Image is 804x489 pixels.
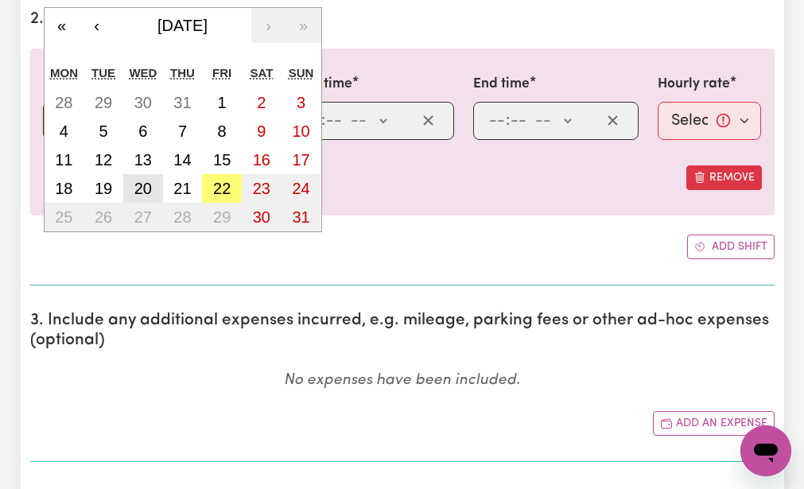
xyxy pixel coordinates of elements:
[325,109,343,133] input: --
[123,88,163,117] button: July 30, 2025
[253,208,270,226] abbr: August 30, 2025
[242,88,282,117] button: August 2, 2025
[686,165,762,190] button: Remove this shift
[84,88,123,117] button: July 29, 2025
[163,88,203,117] button: July 31, 2025
[95,180,112,197] abbr: August 19, 2025
[251,8,286,43] button: ›
[84,203,123,231] button: August 26, 2025
[99,122,107,140] abbr: August 5, 2025
[202,117,242,146] button: August 8, 2025
[212,66,231,80] abbr: Friday
[45,88,84,117] button: July 28, 2025
[45,203,84,231] button: August 25, 2025
[658,74,730,95] label: Hourly rate
[282,88,321,117] button: August 3, 2025
[55,151,72,169] abbr: August 11, 2025
[134,151,152,169] abbr: August 13, 2025
[84,117,123,146] button: August 5, 2025
[80,8,115,43] button: ‹
[202,146,242,174] button: August 15, 2025
[123,117,163,146] button: August 6, 2025
[43,74,158,95] label: Date of care work
[138,122,147,140] abbr: August 6, 2025
[95,94,112,111] abbr: July 29, 2025
[170,66,195,80] abbr: Thursday
[242,117,282,146] button: August 9, 2025
[282,117,321,146] button: August 10, 2025
[242,203,282,231] button: August 30, 2025
[45,174,84,203] button: August 18, 2025
[289,66,314,80] abbr: Sunday
[45,8,80,43] button: «
[45,117,84,146] button: August 4, 2025
[257,94,266,111] abbr: August 2, 2025
[55,94,72,111] abbr: July 28, 2025
[163,117,203,146] button: August 7, 2025
[250,66,273,80] abbr: Saturday
[292,180,309,197] abbr: August 24, 2025
[253,180,270,197] abbr: August 23, 2025
[134,208,152,226] abbr: August 27, 2025
[213,180,231,197] abbr: August 22, 2025
[213,208,231,226] abbr: August 29, 2025
[286,8,321,43] button: »
[218,94,227,111] abbr: August 1, 2025
[173,151,191,169] abbr: August 14, 2025
[653,411,775,436] button: Add another expense
[292,122,309,140] abbr: August 10, 2025
[282,203,321,231] button: August 31, 2025
[30,311,775,351] h2: 3. Include any additional expenses incurred, e.g. mileage, parking fees or other ad-hoc expenses ...
[297,94,305,111] abbr: August 3, 2025
[510,109,527,133] input: --
[123,203,163,231] button: August 27, 2025
[284,373,520,388] em: No expenses have been included.
[60,122,68,140] abbr: August 4, 2025
[173,208,191,226] abbr: August 28, 2025
[163,203,203,231] button: August 28, 2025
[91,66,115,80] abbr: Tuesday
[84,146,123,174] button: August 12, 2025
[95,208,112,226] abbr: August 26, 2025
[84,174,123,203] button: August 19, 2025
[282,174,321,203] button: August 24, 2025
[218,122,227,140] abbr: August 8, 2025
[134,94,152,111] abbr: July 30, 2025
[55,180,72,197] abbr: August 18, 2025
[55,208,72,226] abbr: August 25, 2025
[157,17,208,34] span: [DATE]
[213,151,231,169] abbr: August 15, 2025
[129,66,157,80] abbr: Wednesday
[134,180,152,197] abbr: August 20, 2025
[257,122,266,140] abbr: August 9, 2025
[282,146,321,174] button: August 17, 2025
[202,88,242,117] button: August 1, 2025
[292,151,309,169] abbr: August 17, 2025
[50,66,78,80] abbr: Monday
[173,94,191,111] abbr: July 31, 2025
[202,174,242,203] button: August 22, 2025
[45,146,84,174] button: August 11, 2025
[178,122,187,140] abbr: August 7, 2025
[321,112,325,130] span: :
[123,146,163,174] button: August 13, 2025
[173,180,191,197] abbr: August 21, 2025
[163,146,203,174] button: August 14, 2025
[506,112,510,130] span: :
[242,146,282,174] button: August 16, 2025
[163,174,203,203] button: August 21, 2025
[123,174,163,203] button: August 20, 2025
[488,109,506,133] input: --
[292,208,309,226] abbr: August 31, 2025
[740,425,791,476] iframe: Button to launch messaging window
[253,151,270,169] abbr: August 16, 2025
[687,235,775,259] button: Add another shift
[115,8,251,43] button: [DATE]
[473,74,530,95] label: End time
[202,203,242,231] button: August 29, 2025
[95,151,112,169] abbr: August 12, 2025
[30,10,775,29] h2: 2. Enter the details of your shift(s)
[242,174,282,203] button: August 23, 2025
[289,74,352,95] label: Start time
